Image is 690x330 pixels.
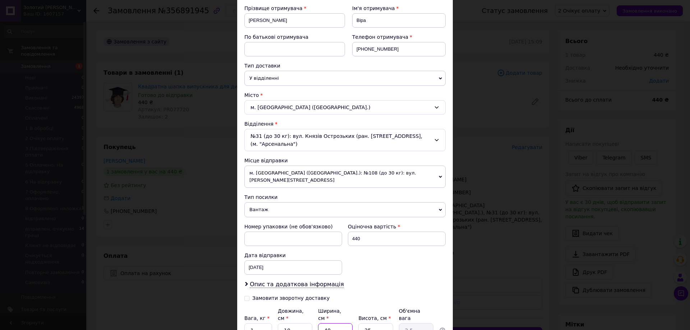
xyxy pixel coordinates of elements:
[352,42,446,56] input: +380
[352,5,395,11] span: Ім'я отримувача
[244,202,446,217] span: Вантаж
[250,281,344,288] span: Опис та додаткова інформація
[244,34,308,40] span: По батькові отримувача
[358,315,391,321] label: Висота, см
[244,120,446,127] div: Відділення
[278,308,304,321] label: Довжина, см
[244,252,342,259] div: Дата відправки
[244,63,280,69] span: Тип доставки
[318,308,341,321] label: Ширина, см
[244,92,446,99] div: Місто
[252,295,330,301] div: Замовити зворотну доставку
[244,194,277,200] span: Тип посилки
[244,315,270,321] label: Вага, кг
[244,223,342,230] div: Номер упаковки (не обов'язково)
[352,34,408,40] span: Телефон отримувача
[348,223,446,230] div: Оціночна вартість
[244,158,288,163] span: Місце відправки
[244,129,446,151] div: №31 (до 30 кг): вул. Князів Острозьких (ран. [STREET_ADDRESS], (м. "Арсенальна")
[399,307,433,322] div: Об'ємна вага
[244,71,446,86] span: У відділенні
[244,5,303,11] span: Прізвище отримувача
[244,100,446,115] div: м. [GEOGRAPHIC_DATA] ([GEOGRAPHIC_DATA].)
[244,166,446,188] span: м. [GEOGRAPHIC_DATA] ([GEOGRAPHIC_DATA].): №108 (до 30 кг): вул. [PERSON_NAME][STREET_ADDRESS]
